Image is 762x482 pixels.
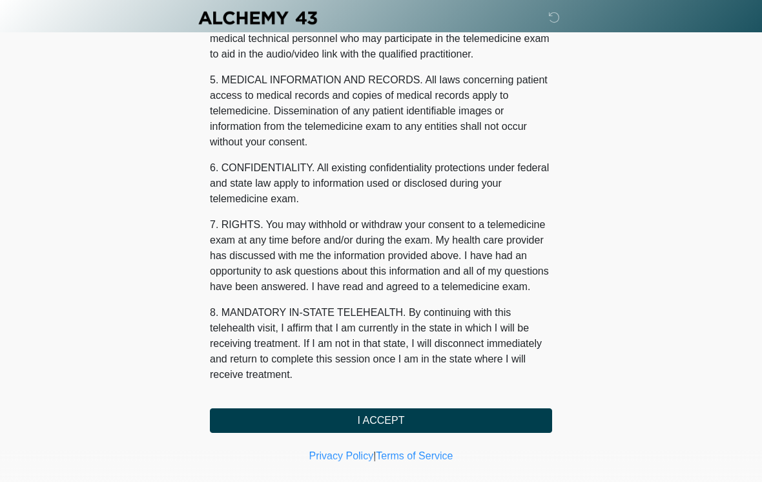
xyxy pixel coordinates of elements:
[210,160,552,207] p: 6. CONFIDENTIALITY. All existing confidentiality protections under federal and state law apply to...
[210,72,552,150] p: 5. MEDICAL INFORMATION AND RECORDS. All laws concerning patient access to medical records and cop...
[376,450,453,461] a: Terms of Service
[210,408,552,433] button: I ACCEPT
[373,450,376,461] a: |
[197,10,318,26] img: Alchemy 43 Logo
[210,305,552,382] p: 8. MANDATORY IN-STATE TELEHEALTH. By continuing with this telehealth visit, I affirm that I am cu...
[309,450,374,461] a: Privacy Policy
[210,217,552,295] p: 7. RIGHTS. You may withhold or withdraw your consent to a telemedicine exam at any time before an...
[210,16,552,62] p: 4. HEALTHCARE INSTITUTION. Alchemy 43 has medical and non-medical technical personnel who may par...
